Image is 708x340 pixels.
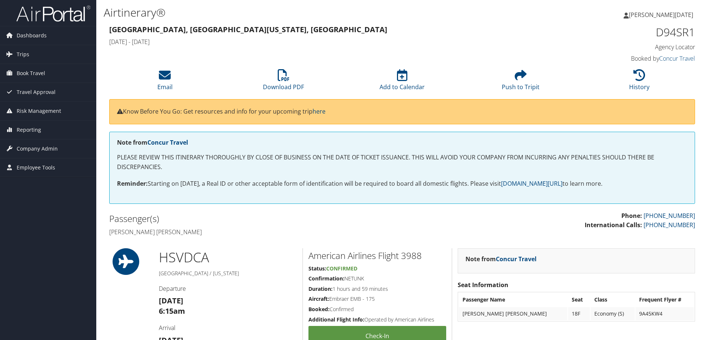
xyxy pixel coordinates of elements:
strong: 6:15am [159,306,185,316]
a: here [313,107,325,115]
strong: Reminder: [117,179,148,188]
td: Economy (S) [591,307,634,320]
h4: [DATE] - [DATE] [109,38,546,46]
span: Travel Approval [17,83,56,101]
span: Dashboards [17,26,47,45]
h5: NETUNK [308,275,446,282]
th: Passenger Name [459,293,567,306]
p: Starting on [DATE], a Real ID or other acceptable form of identification will be required to boar... [117,179,687,189]
a: Email [157,73,173,91]
td: 18F [568,307,590,320]
a: [PERSON_NAME][DATE] [624,4,701,26]
span: Book Travel [17,64,45,83]
h5: Confirmed [308,306,446,313]
a: History [629,73,649,91]
span: Risk Management [17,102,61,120]
strong: Aircraft: [308,295,329,302]
strong: Note from [465,255,537,263]
a: Download PDF [263,73,304,91]
h2: Passenger(s) [109,212,397,225]
h1: Airtinerary® [104,5,502,20]
img: airportal-logo.png [16,5,90,22]
h1: D94SR1 [557,24,695,40]
h2: American Airlines Flight 3988 [308,249,446,262]
h5: 1 hours and 59 minutes [308,285,446,293]
a: Concur Travel [147,138,188,147]
h4: Departure [159,285,297,293]
h5: [GEOGRAPHIC_DATA] / [US_STATE] [159,270,297,277]
strong: Phone: [621,212,642,220]
strong: Status: [308,265,326,272]
span: Confirmed [326,265,357,272]
strong: [DATE] [159,296,183,306]
th: Seat [568,293,590,306]
a: Add to Calendar [380,73,425,91]
strong: Note from [117,138,188,147]
td: 9A45KW4 [635,307,694,320]
a: [DOMAIN_NAME][URL] [501,179,562,188]
h1: HSV DCA [159,248,297,267]
span: Company Admin [17,139,58,158]
span: Reporting [17,121,41,139]
th: Class [591,293,634,306]
h5: Embraer EMB - 175 [308,295,446,303]
td: [PERSON_NAME] [PERSON_NAME] [459,307,567,320]
a: Push to Tripit [502,73,540,91]
a: [PHONE_NUMBER] [644,221,695,229]
span: Employee Tools [17,158,55,177]
strong: Confirmation: [308,275,344,282]
strong: Duration: [308,285,333,292]
h4: Booked by [557,54,695,63]
th: Frequent Flyer # [635,293,694,306]
p: Know Before You Go: Get resources and info for your upcoming trip [117,107,687,117]
h5: Operated by American Airlines [308,316,446,323]
a: Concur Travel [659,54,695,63]
h4: Arrival [159,324,297,332]
p: PLEASE REVIEW THIS ITINERARY THOROUGHLY BY CLOSE OF BUSINESS ON THE DATE OF TICKET ISSUANCE. THIS... [117,153,687,172]
strong: [GEOGRAPHIC_DATA], [GEOGRAPHIC_DATA] [US_STATE], [GEOGRAPHIC_DATA] [109,24,387,34]
h4: Agency Locator [557,43,695,51]
strong: Additional Flight Info: [308,316,364,323]
span: [PERSON_NAME][DATE] [629,11,693,19]
strong: International Calls: [585,221,642,229]
strong: Booked: [308,306,330,313]
a: Concur Travel [496,255,537,263]
a: [PHONE_NUMBER] [644,212,695,220]
h4: [PERSON_NAME] [PERSON_NAME] [109,228,397,236]
strong: Seat Information [458,281,508,289]
span: Trips [17,45,29,64]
